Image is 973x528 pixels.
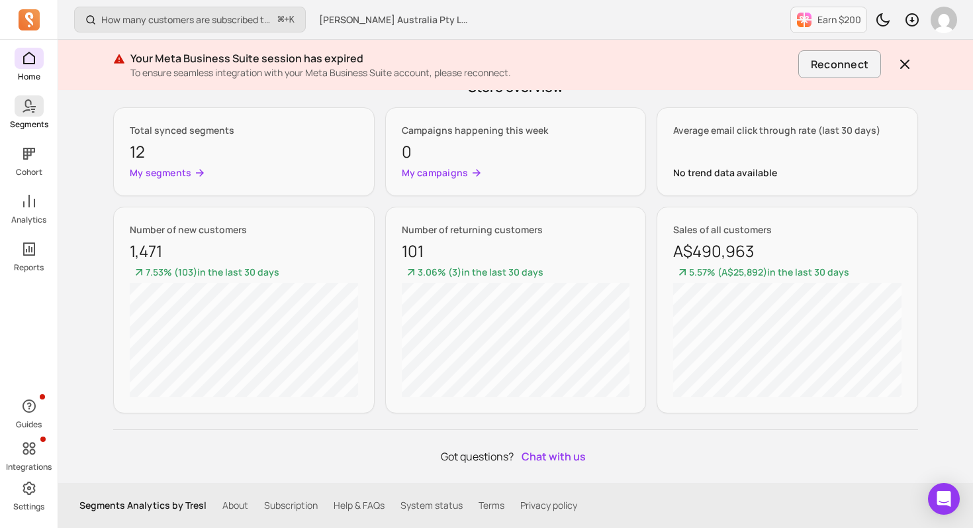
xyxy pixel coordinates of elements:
[130,266,358,280] p: in the last 30 days
[319,13,469,26] span: [PERSON_NAME] Australia Pty Ltd
[16,419,42,430] p: Guides
[790,7,867,33] button: Earn $200
[14,262,44,273] p: Reports
[130,166,191,180] p: My segments
[79,499,207,512] p: Segments Analytics by Tresl
[673,223,902,237] p: Sales of all customers
[130,166,358,180] a: My segments
[277,12,285,28] kbd: ⌘
[673,239,754,263] a: A$490,963
[402,166,630,180] a: My campaigns
[146,266,174,278] span: 7.53%
[11,215,46,225] p: Analytics
[174,266,197,278] span: ( 103 )
[718,266,767,278] span: ( A$25,892 )
[130,50,793,66] p: Your Meta Business Suite session has expired
[334,499,385,512] a: Help & FAQs
[130,66,793,79] p: To ensure seamless integration with your Meta Business Suite account, please reconnect.
[15,393,44,433] button: Guides
[402,140,630,164] p: 0
[113,446,918,467] p: Got questions?
[130,124,358,137] p: Total synced segments
[289,15,295,25] kbd: K
[402,266,630,280] p: in the last 30 days
[130,283,358,397] canvas: chart
[130,140,358,164] p: 12
[278,13,295,26] span: +
[264,499,318,512] a: Subscription
[798,50,881,78] button: Reconnect
[418,266,448,278] span: 3.06%
[673,166,902,180] div: No trend data available
[448,266,461,278] span: ( 3 )
[13,502,44,512] p: Settings
[402,283,630,397] canvas: chart
[402,124,630,137] p: Campaigns happening this week
[931,7,957,33] img: avatar
[74,7,306,32] button: How many customers are subscribed to my email list?⌘+K
[673,283,902,397] canvas: chart
[18,72,40,82] p: Home
[222,499,248,512] a: About
[479,499,504,512] a: Terms
[817,13,861,26] p: Earn $200
[10,119,48,130] p: Segments
[402,166,469,180] p: My campaigns
[101,13,273,26] p: How many customers are subscribed to my email list?
[130,223,358,237] p: Number of new customers
[6,462,52,472] p: Integrations
[16,167,42,178] p: Cohort
[673,124,902,137] p: Average email click through rate (last 30 days)
[402,239,424,263] a: 101
[402,223,630,237] p: Number of returning customers
[673,266,902,280] p: in the last 30 days
[928,483,960,515] div: Open Intercom Messenger
[520,499,577,512] a: Privacy policy
[400,499,463,512] a: System status
[689,266,718,278] span: 5.57%
[870,7,896,33] button: Toggle dark mode
[311,8,477,32] button: [PERSON_NAME] Australia Pty Ltd
[516,446,591,467] button: Chat with us
[130,239,162,263] a: 1,471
